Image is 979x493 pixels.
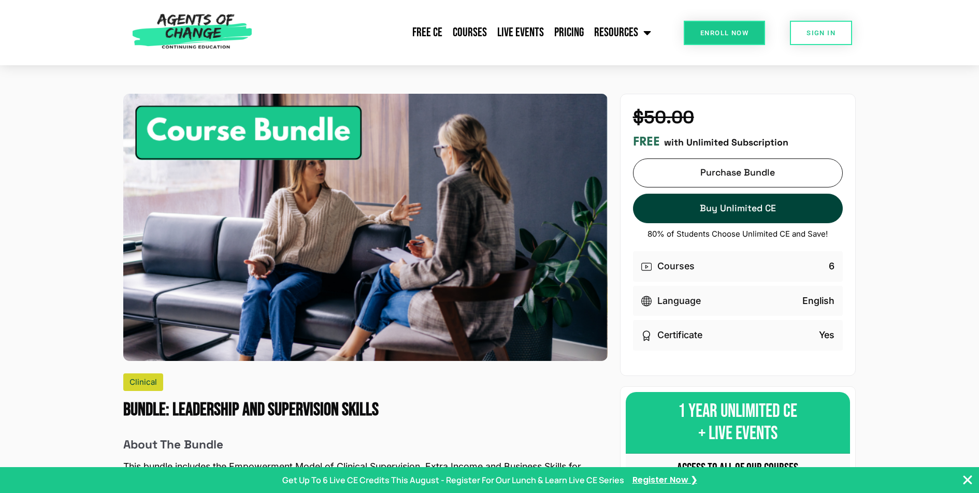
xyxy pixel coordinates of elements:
[633,134,660,149] h3: FREE
[633,158,843,188] a: Purchase Bundle
[123,94,607,361] img: Leadership and Supervision Skills - 8 Credit CE Bundle
[123,399,607,421] h1: Leadership and Supervision Skills - 8 Credit CE Bundle
[626,392,850,454] div: 1 YEAR UNLIMITED CE + LIVE EVENTS
[790,21,852,45] a: SIGN IN
[632,474,697,487] a: Register Now ❯
[589,20,656,46] a: Resources
[630,456,846,481] div: ACCESS TO ALL OF OUR COURSES
[549,20,589,46] a: Pricing
[657,328,702,342] p: Certificate
[633,134,843,149] div: with Unlimited Subscription
[633,229,843,239] p: 80% of Students Choose Unlimited CE and Save!
[829,259,834,273] p: 6
[802,294,834,308] p: English
[123,373,163,391] div: Clinical
[282,474,624,486] p: Get Up To 6 Live CE Credits This August - Register For Our Lunch & Learn Live CE Series
[684,21,765,45] a: Enroll Now
[257,20,656,46] nav: Menu
[492,20,549,46] a: Live Events
[819,328,834,342] p: Yes
[700,167,775,178] span: Purchase Bundle
[633,194,843,223] a: Buy Unlimited CE
[657,259,695,273] p: Courses
[807,30,836,36] span: SIGN IN
[657,294,701,308] p: Language
[407,20,448,46] a: Free CE
[123,438,607,452] h6: About The Bundle
[633,107,843,128] h4: $50.00
[700,203,776,214] span: Buy Unlimited CE
[123,460,607,487] p: This bundle includes the Empowerment Model of Clinical Supervision, Extra Income and Business Ski...
[448,20,492,46] a: Courses
[700,30,748,36] span: Enroll Now
[961,474,974,486] button: Close Banner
